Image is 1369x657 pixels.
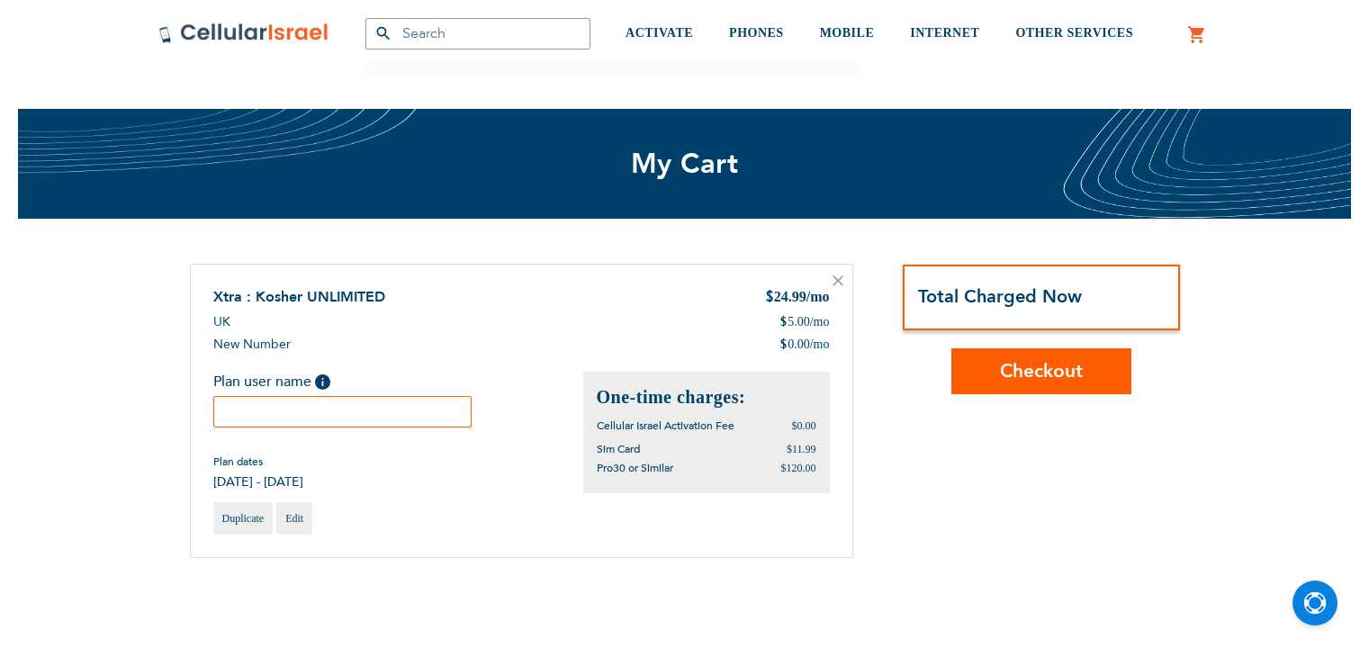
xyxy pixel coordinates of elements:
a: Duplicate [213,502,274,535]
span: Checkout [1000,358,1083,384]
span: /mo [810,336,830,354]
span: New Number [213,336,291,353]
span: OTHER SERVICES [1015,26,1133,40]
span: Help [315,374,330,390]
span: Duplicate [222,512,265,525]
span: Plan dates [213,454,303,469]
span: Edit [285,512,303,525]
span: MOBILE [820,26,875,40]
span: INTERNET [910,26,979,40]
h2: One-time charges: [597,385,816,409]
span: $120.00 [781,462,816,474]
span: $ [765,288,774,309]
div: 0.00 [779,336,829,354]
div: 5.00 [779,313,829,331]
span: PHONES [729,26,784,40]
span: /mo [810,313,830,331]
div: 24.99 [765,287,830,309]
span: UK [213,313,230,330]
a: Edit [276,502,312,535]
span: Sim Card [597,442,640,456]
button: Checkout [951,348,1131,394]
span: Pro30 or Similar [597,461,673,475]
span: Cellular Israel Activation Fee [597,418,734,433]
span: $0.00 [792,419,816,432]
a: Xtra : Kosher UNLIMITED [213,287,385,307]
span: $ [779,313,788,331]
span: $11.99 [787,443,816,455]
span: ACTIVATE [626,26,693,40]
img: Cellular Israel Logo [158,22,329,44]
span: [DATE] - [DATE] [213,473,303,490]
strong: Total Charged Now [918,284,1082,309]
span: /mo [806,289,830,304]
span: My Cart [631,145,739,183]
span: $ [779,336,788,354]
span: Plan user name [213,372,311,391]
input: Search [365,18,590,49]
